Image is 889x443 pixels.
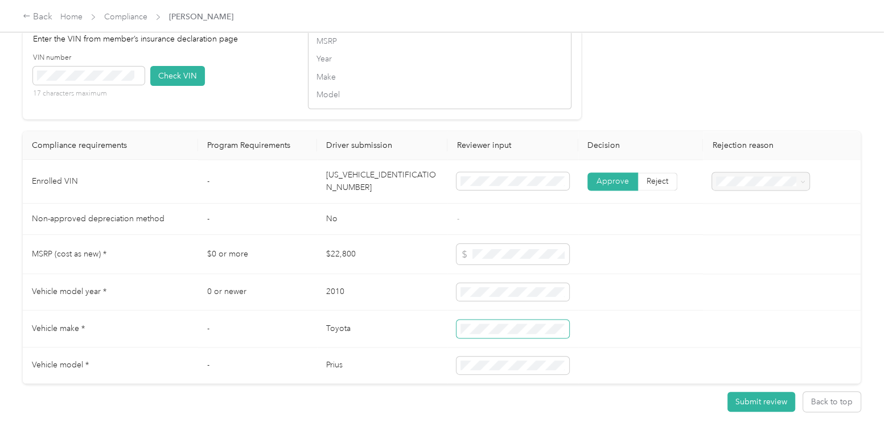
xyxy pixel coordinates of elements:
span: Reject [647,176,668,186]
span: Vehicle make * [32,324,85,333]
td: $0 or more [198,235,317,274]
span: Non-approved depreciation method [32,214,164,223]
th: Rejection reason [703,131,861,160]
td: $22,800 [317,235,448,274]
span: Make [316,71,563,83]
span: MSRP [316,35,563,47]
td: Toyota [317,310,448,347]
th: Decision [578,131,703,160]
td: 2010 [317,274,448,311]
td: Prius [317,347,448,384]
div: Back [23,10,52,24]
span: [PERSON_NAME] [169,11,233,23]
td: MSRP (cost as new) * [23,235,198,274]
td: Vehicle model year * [23,274,198,311]
p: Enter the VIN from member’s insurance declaration page [33,33,297,45]
td: Non-approved depreciation method [23,204,198,235]
td: No [317,204,448,235]
span: Vehicle model year * [32,287,106,296]
td: - [198,160,317,204]
th: Driver submission [317,131,448,160]
a: Compliance [104,12,147,22]
label: VIN number [33,53,145,63]
td: - [198,310,317,347]
a: Home [60,12,83,22]
th: Program Requirements [198,131,317,160]
th: Reviewer input [447,131,578,160]
td: - [198,204,317,235]
button: Back to top [803,392,861,412]
span: Approve [596,176,629,186]
td: - [198,347,317,384]
td: Vehicle make * [23,310,198,347]
iframe: Everlance-gr Chat Button Frame [825,379,889,443]
td: [US_VEHICLE_IDENTIFICATION_NUMBER] [317,160,448,204]
span: Year [316,53,563,65]
p: 17 characters maximum [33,89,145,99]
button: Check VIN [150,66,205,86]
th: Compliance requirements [23,131,198,160]
span: Model [316,89,563,101]
td: Enrolled VIN [23,160,198,204]
span: MSRP (cost as new) * [32,249,106,259]
span: Enrolled VIN [32,176,78,186]
td: Vehicle model * [23,347,198,384]
td: 0 or newer [198,274,317,311]
button: Submit review [727,392,795,412]
span: Vehicle model * [32,360,89,370]
span: - [456,214,459,223]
